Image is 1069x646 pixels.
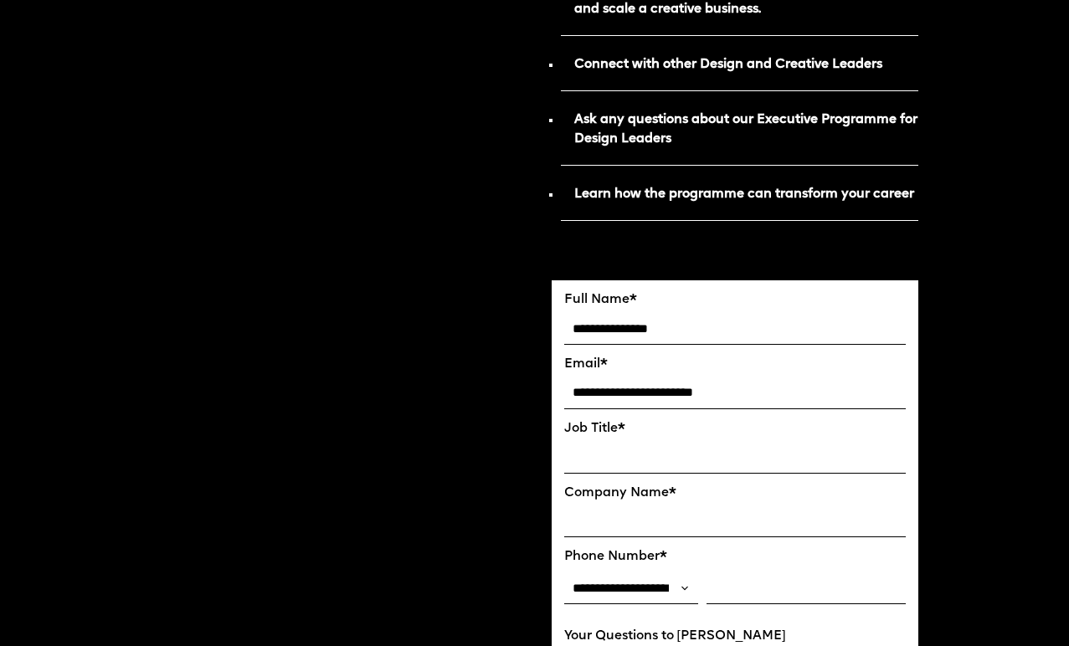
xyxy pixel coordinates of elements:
[564,293,907,308] label: Full Name
[564,357,907,372] label: Email
[574,59,882,71] strong: Connect with other Design and Creative Leaders
[564,422,907,437] label: Job Title
[564,550,907,565] label: Phone Number
[564,486,907,501] label: Company Name
[564,629,907,644] label: Your Questions to [PERSON_NAME]
[574,188,914,201] strong: Learn how the programme can transform your career
[574,114,917,146] strong: Ask any questions about our Executive Programme for Design Leaders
